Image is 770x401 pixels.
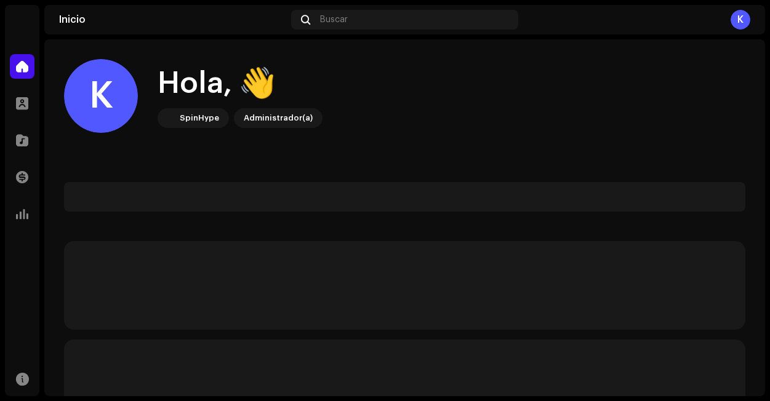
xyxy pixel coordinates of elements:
div: K [64,59,138,133]
span: Buscar [320,15,348,25]
div: Inicio [59,15,286,25]
div: SpinHype [180,111,219,125]
div: K [731,10,750,30]
div: Hola, 👋 [158,64,323,103]
div: Administrador(a) [244,111,313,125]
img: 40d31eee-25aa-4f8a-9761-0bbac6d73880 [160,111,175,125]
